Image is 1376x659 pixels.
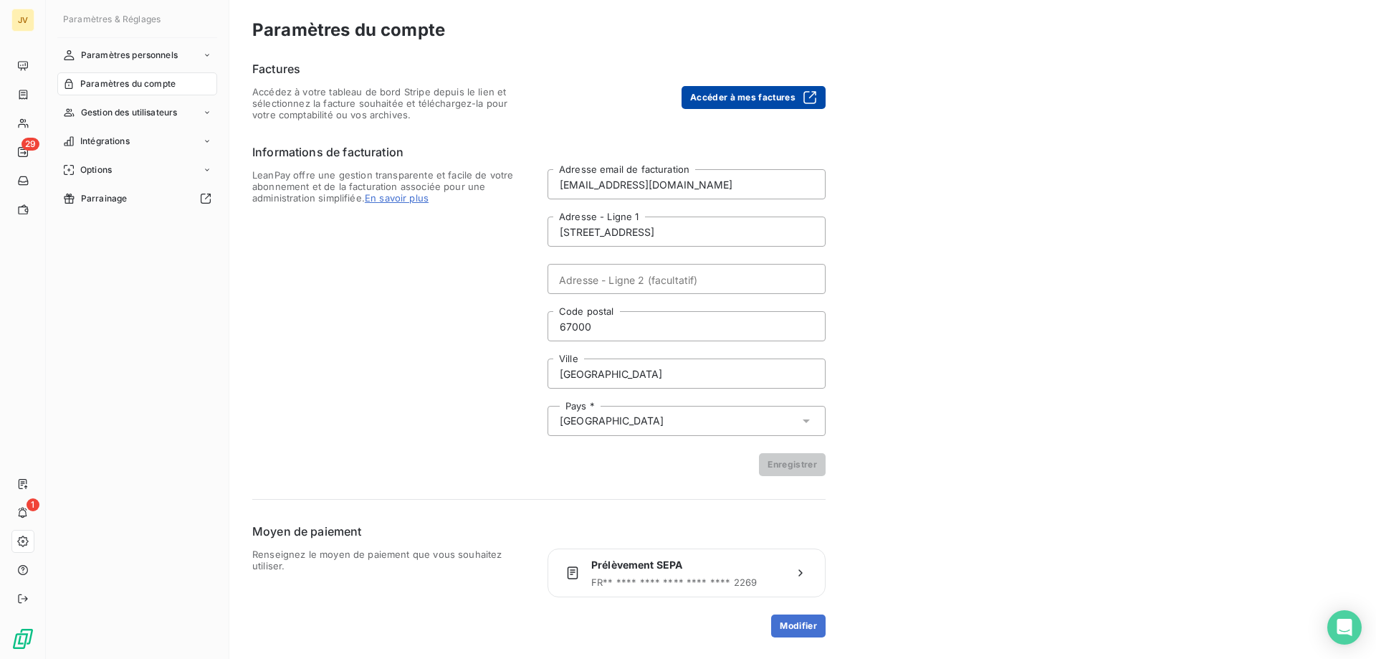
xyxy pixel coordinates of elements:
[548,359,826,389] input: placeholder
[252,60,826,77] h6: Factures
[11,9,34,32] div: JV
[80,77,176,90] span: Paramètres du compte
[80,163,112,176] span: Options
[548,217,826,247] input: placeholder
[252,549,530,637] span: Renseignez le moyen de paiement que vous souhaitez utiliser.
[548,264,826,294] input: placeholder
[11,627,34,650] img: Logo LeanPay
[252,17,1353,43] h3: Paramètres du compte
[63,14,161,24] span: Paramètres & Réglages
[252,169,530,476] span: LeanPay offre une gestion transparente et facile de votre abonnement et de la facturation associé...
[771,615,826,637] button: Modifier
[759,453,826,476] button: Enregistrer
[57,187,217,210] a: Parrainage
[1327,610,1362,645] div: Open Intercom Messenger
[682,86,826,109] button: Accéder à mes factures
[21,138,39,151] span: 29
[252,143,826,161] h6: Informations de facturation
[80,135,130,148] span: Intégrations
[252,86,530,120] span: Accédez à votre tableau de bord Stripe depuis le lien et sélectionnez la facture souhaitée et tél...
[252,523,826,540] h6: Moyen de paiement
[57,72,217,95] a: Paramètres du compte
[548,169,826,199] input: placeholder
[81,49,178,62] span: Paramètres personnels
[560,414,664,428] span: [GEOGRAPHIC_DATA]
[591,558,782,572] span: Prélèvement SEPA
[365,192,429,204] span: En savoir plus
[27,498,39,511] span: 1
[81,106,178,119] span: Gestion des utilisateurs
[81,192,128,205] span: Parrainage
[548,311,826,341] input: placeholder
